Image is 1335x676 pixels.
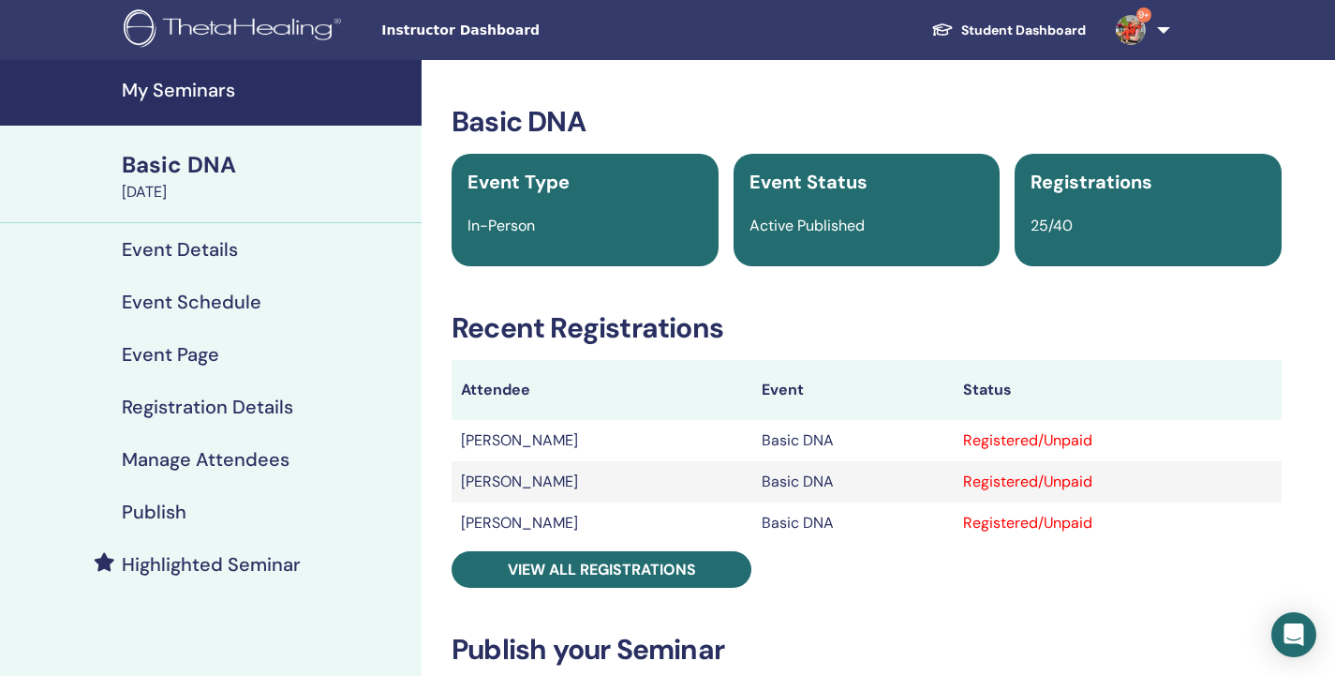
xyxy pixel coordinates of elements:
th: Attendee [452,360,752,420]
th: Event [752,360,954,420]
h4: Event Details [122,238,238,261]
a: View all registrations [452,551,751,588]
td: Basic DNA [752,503,954,544]
span: 25/40 [1031,216,1073,235]
div: [DATE] [122,181,410,203]
span: View all registrations [508,560,696,579]
h4: Event Schedule [122,291,261,313]
img: graduation-cap-white.svg [931,22,954,38]
span: Registrations [1031,170,1152,194]
td: [PERSON_NAME] [452,503,752,544]
span: Event Type [467,170,570,194]
div: Basic DNA [122,149,410,181]
h4: My Seminars [122,79,410,101]
div: Open Intercom Messenger [1271,612,1316,657]
h4: Event Page [122,343,219,366]
span: Active Published [749,216,865,235]
td: [PERSON_NAME] [452,420,752,461]
th: Status [954,360,1282,420]
div: Registered/Unpaid [963,512,1272,534]
div: Registered/Unpaid [963,429,1272,452]
td: [PERSON_NAME] [452,461,752,503]
img: logo.png [124,9,348,52]
h4: Highlighted Seminar [122,553,301,576]
h3: Publish your Seminar [452,633,1282,667]
span: 9+ [1136,8,1151,23]
a: Basic DNA[DATE] [111,149,422,203]
span: Event Status [749,170,868,194]
h3: Recent Registrations [452,311,1282,345]
h4: Registration Details [122,396,293,418]
h4: Publish [122,501,186,523]
h4: Manage Attendees [122,448,289,471]
td: Basic DNA [752,420,954,461]
div: Registered/Unpaid [963,471,1272,493]
td: Basic DNA [752,461,954,503]
span: In-Person [467,216,535,235]
a: Student Dashboard [916,13,1101,48]
img: default.jpg [1116,15,1146,45]
span: Instructor Dashboard [381,21,662,40]
h3: Basic DNA [452,105,1282,139]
